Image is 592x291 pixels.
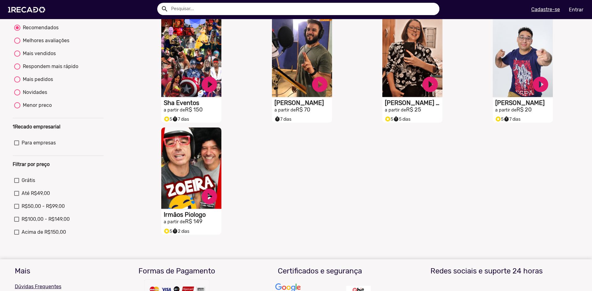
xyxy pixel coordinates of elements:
span: 5 dias [393,117,410,122]
a: Entrar [565,4,587,15]
small: timer [172,228,178,234]
span: 7 dias [172,117,189,122]
i: timer [274,115,280,122]
h3: Mais [15,267,101,276]
h1: [PERSON_NAME] Defende [385,99,442,107]
a: play_circle_filled [200,75,219,94]
h1: Irmãos Piologo [164,211,221,218]
video: S1RECADO vídeos dedicados para fãs e empresas [382,16,442,97]
h1: Sha Eventos [164,99,221,107]
h1: [PERSON_NAME] [495,99,553,107]
div: Recomendados [20,24,59,31]
p: Dúvidas Frequentes [15,283,101,290]
mat-icon: Example home icon [161,5,168,13]
span: 2 dias [172,229,189,234]
small: timer [274,116,280,122]
small: a partir de [274,107,296,113]
h2: R$ 20 [495,107,553,113]
div: Mais vendidos [20,50,56,57]
h3: Formas de Pagamento [110,267,244,276]
i: Selo super talento [164,115,170,122]
i: timer [172,115,178,122]
small: stars [164,228,170,234]
span: 5 [385,117,393,122]
h2: R$ 149 [164,218,221,225]
div: Menor preco [20,102,52,109]
video: S1RECADO vídeos dedicados para fãs e empresas [272,16,332,97]
small: stars [385,116,391,122]
small: stars [495,116,501,122]
a: play_circle_filled [531,75,550,94]
video: S1RECADO vídeos dedicados para fãs e empresas [161,127,221,209]
span: Até R$49,00 [22,190,50,197]
i: Selo super talento [164,227,170,234]
h2: R$ 150 [164,107,221,113]
a: play_circle_filled [310,75,329,94]
span: 7 dias [504,117,520,122]
i: timer [172,227,178,234]
small: timer [504,116,509,122]
small: timer [172,116,178,122]
div: Mais pedidos [20,76,53,83]
h3: Redes sociais e suporte 24 horas [396,267,577,276]
a: play_circle_filled [421,75,439,94]
div: Melhores avaliações [20,37,69,44]
span: Grátis [22,177,35,184]
small: a partir de [495,107,516,113]
b: 1Recado empresarial [13,124,60,130]
i: Selo super talento [385,115,391,122]
span: 5 [495,117,504,122]
small: a partir de [385,107,406,113]
div: Respondem mais rápido [20,63,78,70]
small: a partir de [164,219,185,224]
span: 7 dias [274,117,291,122]
h3: Certificados e segurança [253,267,387,276]
b: Filtrar por preço [13,161,50,167]
span: R$100,00 - R$149,00 [22,216,70,223]
span: 5 [164,117,172,122]
span: Para empresas [22,139,56,147]
h2: R$ 25 [385,107,442,113]
div: Novidades [20,89,47,96]
u: Cadastre-se [531,6,560,12]
small: timer [393,116,399,122]
i: timer [504,115,509,122]
i: timer [393,115,399,122]
span: R$50,00 - R$99,00 [22,203,65,210]
video: S1RECADO vídeos dedicados para fãs e empresas [161,16,221,97]
button: Example home icon [159,3,170,14]
span: 5 [164,229,172,234]
small: a partir de [164,107,185,113]
i: Selo super talento [495,115,501,122]
a: play_circle_filled [200,187,219,206]
h2: R$ 70 [274,107,332,113]
small: stars [164,116,170,122]
video: S1RECADO vídeos dedicados para fãs e empresas [493,16,553,97]
input: Pesquisar... [166,3,439,15]
span: Acima de R$150,00 [22,228,66,236]
h1: [PERSON_NAME] [274,99,332,107]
